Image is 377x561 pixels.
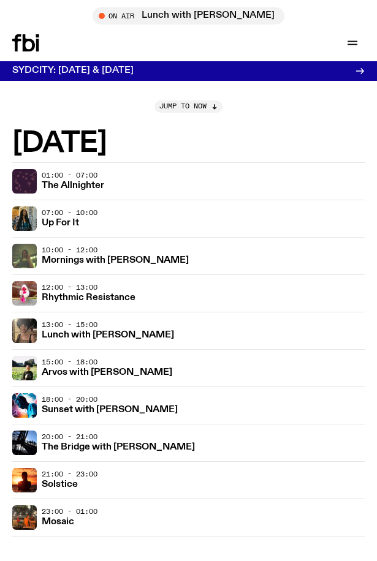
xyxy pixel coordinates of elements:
span: 20:00 - 21:00 [42,432,97,442]
button: On AirLunch with [PERSON_NAME] [93,7,284,24]
img: Bri is smiling and wearing a black t-shirt. She is standing in front of a lush, green field. Ther... [12,356,37,380]
a: Lunch with [PERSON_NAME] [42,328,174,340]
h3: Rhythmic Resistance [42,293,135,303]
h3: Up For It [42,219,79,228]
img: Jim Kretschmer in a really cute outfit with cute braids, standing on a train holding up a peace s... [12,244,37,268]
a: Solstice [42,478,78,489]
h3: Sunset with [PERSON_NAME] [42,405,178,415]
img: Ify - a Brown Skin girl with black braided twists, looking up to the side with her tongue stickin... [12,206,37,231]
img: Tommy and Jono Playing at a fundraiser for Palestine [12,505,37,530]
span: 21:00 - 23:00 [42,469,97,479]
h2: [DATE] [12,130,365,157]
h3: Mosaic [42,518,74,527]
span: Jump to now [159,103,207,110]
a: Sunset with [PERSON_NAME] [42,403,178,415]
h3: The Bridge with [PERSON_NAME] [42,443,195,452]
span: 07:00 - 10:00 [42,208,97,217]
a: The Allnighter [42,179,104,190]
a: Up For It [42,216,79,228]
a: Rhythmic Resistance [42,291,135,303]
img: Simon Caldwell stands side on, looking downwards. He has headphones on. Behind him is a brightly ... [12,393,37,418]
h3: Arvos with [PERSON_NAME] [42,368,172,377]
span: 18:00 - 20:00 [42,394,97,404]
h3: Mornings with [PERSON_NAME] [42,256,189,265]
a: The Bridge with [PERSON_NAME] [42,440,195,452]
span: 12:00 - 13:00 [42,282,97,292]
a: Mosaic [42,515,74,527]
button: Jump to now [154,100,223,113]
h3: Solstice [42,480,78,489]
img: People climb Sydney's Harbour Bridge [12,431,37,455]
h3: SYDCITY: [DATE] & [DATE] [12,66,134,75]
a: Mornings with [PERSON_NAME] [42,254,189,265]
span: 10:00 - 12:00 [42,245,97,255]
img: A girl standing in the ocean as waist level, staring into the rise of the sun. [12,468,37,492]
span: 13:00 - 15:00 [42,320,97,329]
a: Arvos with [PERSON_NAME] [42,366,172,377]
span: 23:00 - 01:00 [42,506,97,516]
span: 15:00 - 18:00 [42,357,97,367]
h3: The Allnighter [42,181,104,190]
span: 01:00 - 07:00 [42,170,97,180]
img: Attu crouches on gravel in front of a brown wall. They are wearing a white fur coat with a hood, ... [12,281,37,306]
h3: Lunch with [PERSON_NAME] [42,331,174,340]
